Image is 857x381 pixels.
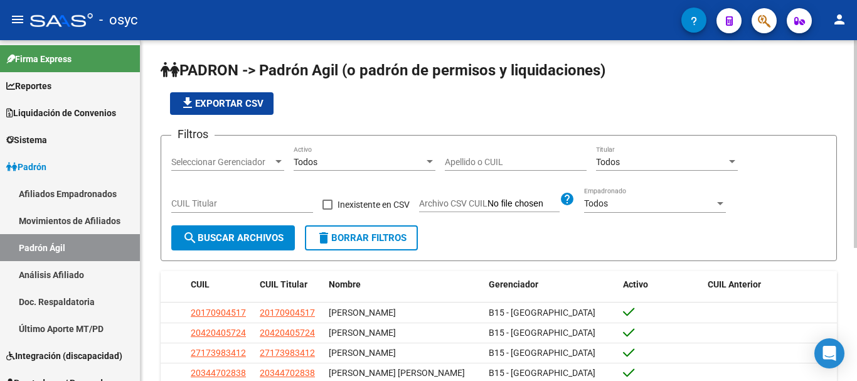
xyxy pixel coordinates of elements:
span: Padrón [6,160,46,174]
mat-icon: search [183,230,198,245]
span: Archivo CSV CUIL [419,198,487,208]
span: 20344702838 [260,368,315,378]
button: Borrar Filtros [305,225,418,250]
span: Todos [596,157,620,167]
mat-icon: help [560,191,575,207]
span: B15 - [GEOGRAPHIC_DATA] [489,348,595,358]
span: CUIL [191,279,210,289]
span: Gerenciador [489,279,538,289]
span: Borrar Filtros [316,232,407,244]
mat-icon: delete [316,230,331,245]
span: CUIL Anterior [708,279,761,289]
span: [PERSON_NAME] [PERSON_NAME] [329,368,465,378]
span: Buscar Archivos [183,232,284,244]
span: B15 - [GEOGRAPHIC_DATA] [489,328,595,338]
span: B15 - [GEOGRAPHIC_DATA] [489,308,595,318]
span: 27173983412 [191,348,246,358]
span: Firma Express [6,52,72,66]
mat-icon: person [832,12,847,27]
mat-icon: file_download [180,95,195,110]
span: Integración (discapacidad) [6,349,122,363]
span: Reportes [6,79,51,93]
span: 20420405724 [191,328,246,338]
h3: Filtros [171,126,215,143]
span: [PERSON_NAME] [329,348,396,358]
span: B15 - [GEOGRAPHIC_DATA] [489,368,595,378]
span: [PERSON_NAME] [329,308,396,318]
datatable-header-cell: CUIL Titular [255,271,324,298]
input: Archivo CSV CUIL [487,198,560,210]
span: - osyc [99,6,138,34]
span: Liquidación de Convenios [6,106,116,120]
span: [PERSON_NAME] [329,328,396,338]
span: Todos [584,198,608,208]
button: Exportar CSV [170,92,274,115]
span: Sistema [6,133,47,147]
div: Open Intercom Messenger [814,338,844,368]
span: Todos [294,157,317,167]
span: 27173983412 [260,348,315,358]
span: Exportar CSV [180,98,263,109]
span: PADRON -> Padrón Agil (o padrón de permisos y liquidaciones) [161,62,605,79]
mat-icon: menu [10,12,25,27]
span: 20344702838 [191,368,246,378]
span: 20420405724 [260,328,315,338]
datatable-header-cell: Nombre [324,271,484,298]
datatable-header-cell: Activo [618,271,703,298]
span: Nombre [329,279,361,289]
span: Activo [623,279,648,289]
datatable-header-cell: Gerenciador [484,271,619,298]
span: Seleccionar Gerenciador [171,157,273,168]
datatable-header-cell: CUIL [186,271,255,298]
datatable-header-cell: CUIL Anterior [703,271,838,298]
button: Buscar Archivos [171,225,295,250]
span: 20170904517 [260,308,315,318]
span: Inexistente en CSV [338,197,410,212]
span: 20170904517 [191,308,246,318]
span: CUIL Titular [260,279,307,289]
